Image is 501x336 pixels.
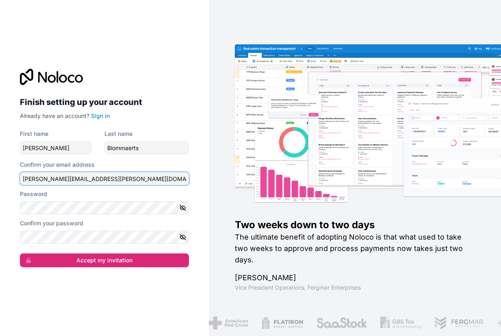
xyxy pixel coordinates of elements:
[261,316,304,329] img: /assets/flatiron-C8eUkumj.png
[235,231,475,266] h2: The ultimate benefit of adopting Noloco is that what used to take two weeks to approve and proces...
[434,316,484,329] img: /assets/fergmar-CudnrXN5.png
[20,231,189,244] input: Confirm password
[235,218,475,231] h1: Two weeks down to two days
[235,272,475,284] h1: [PERSON_NAME]
[316,316,367,329] img: /assets/saastock-C6Zbiodz.png
[235,284,475,292] h1: Vice President Operations , Fergmar Enterprises
[20,95,189,109] h2: Finish setting up your account
[20,130,48,138] label: First name
[104,141,189,154] input: family-name
[20,219,83,227] label: Confirm your password
[20,112,89,119] span: Already have an account?
[20,172,189,185] input: Email address
[104,130,132,138] label: Last name
[20,141,91,154] input: given-name
[209,316,248,329] img: /assets/american-red-cross-BAupjrZR.png
[91,112,110,119] a: Sign in
[380,316,422,329] img: /assets/gbstax-C-GtDUiK.png
[20,253,189,267] button: Accept my invitation
[20,201,189,214] input: Password
[20,190,47,198] label: Password
[20,161,95,169] label: Confirm your email address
